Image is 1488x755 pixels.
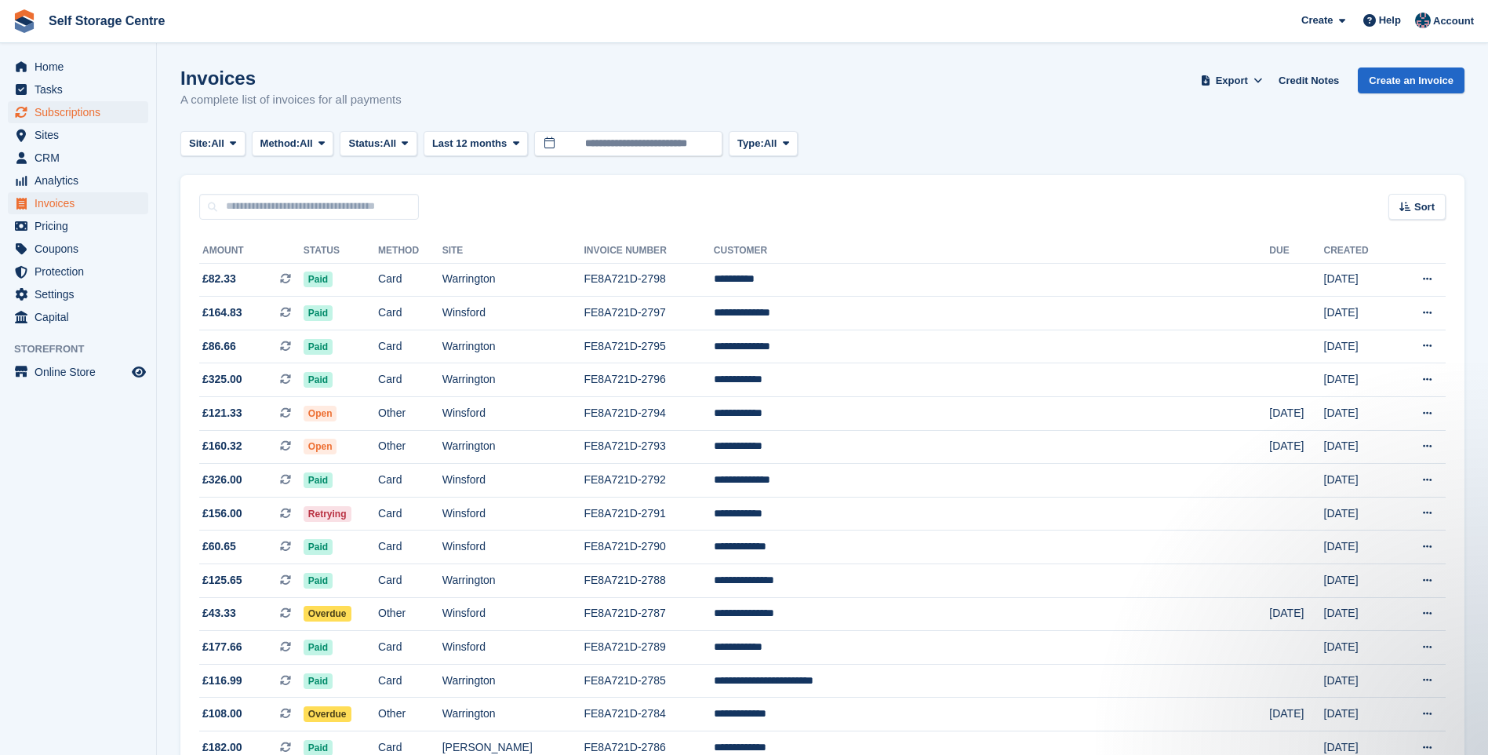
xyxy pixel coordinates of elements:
[442,430,584,464] td: Warrington
[180,131,246,157] button: Site: All
[202,438,242,454] span: £160.32
[442,664,584,698] td: Warrington
[35,238,129,260] span: Coupons
[252,131,334,157] button: Method: All
[8,215,148,237] a: menu
[442,263,584,297] td: Warrington
[1358,67,1464,93] a: Create an Invoice
[442,564,584,598] td: Warrington
[8,261,148,283] a: menu
[202,639,242,655] span: £177.66
[584,497,713,531] td: FE8A721D-2791
[304,439,337,454] span: Open
[304,640,333,655] span: Paid
[35,56,129,78] span: Home
[1324,430,1395,464] td: [DATE]
[584,397,713,431] td: FE8A721D-2794
[378,430,442,464] td: Other
[378,297,442,330] td: Card
[378,698,442,731] td: Other
[1301,13,1333,28] span: Create
[300,136,313,151] span: All
[8,306,148,328] a: menu
[1269,698,1323,731] td: [DATE]
[42,8,171,34] a: Self Storage Centre
[584,363,713,397] td: FE8A721D-2796
[1216,73,1248,89] span: Export
[199,239,304,264] th: Amount
[202,538,236,555] span: £60.65
[180,91,402,109] p: A complete list of invoices for all payments
[1324,497,1395,531] td: [DATE]
[584,430,713,464] td: FE8A721D-2793
[442,397,584,431] td: Winsford
[8,283,148,305] a: menu
[378,363,442,397] td: Card
[202,673,242,689] span: £116.99
[211,136,224,151] span: All
[304,239,378,264] th: Status
[35,261,129,283] span: Protection
[442,597,584,631] td: Winsford
[584,664,713,698] td: FE8A721D-2785
[304,305,333,321] span: Paid
[8,147,148,169] a: menu
[378,531,442,564] td: Card
[1324,597,1395,631] td: [DATE]
[304,272,333,287] span: Paid
[1415,13,1431,28] img: Clair Cole
[348,136,383,151] span: Status:
[424,131,528,157] button: Last 12 months
[442,363,584,397] td: Warrington
[378,239,442,264] th: Method
[202,505,242,522] span: £156.00
[35,192,129,214] span: Invoices
[1324,330,1395,363] td: [DATE]
[442,297,584,330] td: Winsford
[8,78,148,100] a: menu
[714,239,1269,264] th: Customer
[378,631,442,665] td: Card
[8,361,148,383] a: menu
[584,263,713,297] td: FE8A721D-2798
[1269,239,1323,264] th: Due
[1324,698,1395,731] td: [DATE]
[1269,430,1323,464] td: [DATE]
[442,631,584,665] td: Winsford
[378,597,442,631] td: Other
[378,464,442,498] td: Card
[1324,464,1395,498] td: [DATE]
[378,263,442,297] td: Card
[202,605,236,622] span: £43.33
[304,472,333,488] span: Paid
[1324,631,1395,665] td: [DATE]
[304,339,333,355] span: Paid
[202,572,242,589] span: £125.65
[304,406,337,421] span: Open
[1433,13,1474,29] span: Account
[584,464,713,498] td: FE8A721D-2792
[584,297,713,330] td: FE8A721D-2797
[35,147,129,169] span: CRM
[35,101,129,123] span: Subscriptions
[1324,297,1395,330] td: [DATE]
[35,170,129,191] span: Analytics
[584,330,713,363] td: FE8A721D-2795
[202,371,242,388] span: £325.00
[1324,397,1395,431] td: [DATE]
[584,239,713,264] th: Invoice Number
[202,706,242,722] span: £108.00
[1414,199,1435,215] span: Sort
[35,283,129,305] span: Settings
[384,136,397,151] span: All
[1324,239,1395,264] th: Created
[729,131,798,157] button: Type: All
[260,136,300,151] span: Method:
[304,606,351,622] span: Overdue
[8,56,148,78] a: menu
[129,363,148,381] a: Preview store
[378,497,442,531] td: Card
[8,124,148,146] a: menu
[378,664,442,698] td: Card
[584,631,713,665] td: FE8A721D-2789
